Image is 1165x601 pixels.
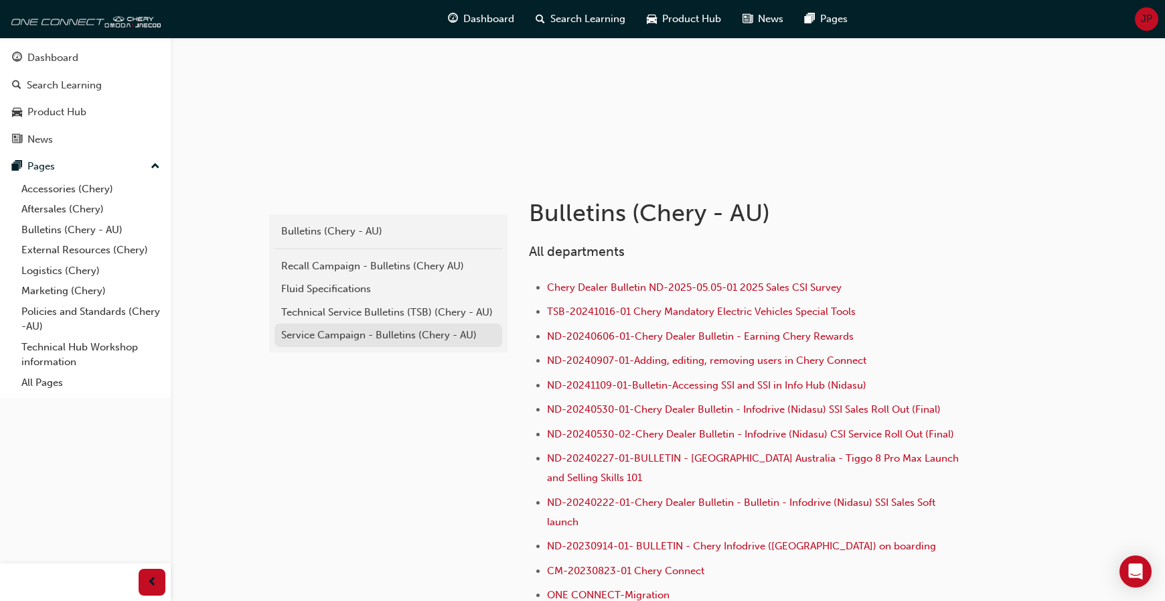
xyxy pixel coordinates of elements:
a: ND-20240907-01-Adding, editing, removing users in Chery Connect [547,354,866,366]
a: search-iconSearch Learning [525,5,636,33]
div: Bulletins (Chery - AU) [281,224,495,239]
div: News [27,132,53,147]
span: prev-icon [147,574,157,591]
div: Product Hub [27,105,86,120]
a: Aftersales (Chery) [16,199,165,220]
div: Service Campaign - Bulletins (Chery - AU) [281,328,495,343]
a: Fluid Specifications [275,277,502,301]
a: TSB-20241016-01 Chery Mandatory Electric Vehicles Special Tools [547,306,856,318]
a: Policies and Standards (Chery -AU) [16,302,165,337]
span: Pages [820,11,848,27]
div: Search Learning [27,78,102,93]
span: up-icon [151,158,160,176]
a: ND-20230914-01- BULLETIN - Chery Infodrive ([GEOGRAPHIC_DATA]) on boarding [547,540,936,552]
span: News [758,11,783,27]
span: pages-icon [12,161,22,173]
span: Product Hub [662,11,721,27]
div: Fluid Specifications [281,281,495,297]
span: news-icon [743,11,753,27]
div: Pages [27,159,55,174]
a: Search Learning [5,73,165,98]
a: Chery Dealer Bulletin ND-2025-05.05-01 2025 Sales CSI Survey [547,281,842,293]
button: DashboardSearch LearningProduct HubNews [5,43,165,154]
span: Dashboard [463,11,514,27]
a: ONE CONNECT-Migration [547,589,670,601]
a: guage-iconDashboard [437,5,525,33]
span: All departments [529,244,625,259]
img: oneconnect [7,5,161,32]
span: news-icon [12,134,22,146]
a: CM-20230823-01 Chery Connect [547,565,704,577]
div: Technical Service Bulletins (TSB) (Chery - AU) [281,305,495,320]
span: search-icon [12,80,21,92]
a: car-iconProduct Hub [636,5,732,33]
span: car-icon [647,11,657,27]
a: ND-20240606-01-Chery Dealer Bulletin - Earning Chery Rewards [547,330,854,342]
a: Recall Campaign - Bulletins (Chery AU) [275,255,502,278]
span: search-icon [536,11,545,27]
a: ND-20240227-01-BULLETIN - [GEOGRAPHIC_DATA] Australia - Tiggo 8 Pro Max Launch and Selling Skills... [547,452,961,484]
a: Product Hub [5,100,165,125]
span: pages-icon [805,11,815,27]
a: Accessories (Chery) [16,179,165,200]
a: News [5,127,165,152]
a: Dashboard [5,46,165,70]
a: ND-20240530-01-Chery Dealer Bulletin - Infodrive (Nidasu) SSI Sales Roll Out (Final) [547,403,941,415]
a: ND-20241109-01-Bulletin-Accessing SSI and SSI in Info Hub (Nidasu) [547,379,866,391]
a: Bulletins (Chery - AU) [275,220,502,243]
a: Bulletins (Chery - AU) [16,220,165,241]
button: Pages [5,154,165,179]
a: External Resources (Chery) [16,240,165,261]
div: Open Intercom Messenger [1119,555,1152,588]
h1: Bulletins (Chery - AU) [529,198,968,228]
button: JP [1135,7,1158,31]
a: Marketing (Chery) [16,281,165,302]
a: Logistics (Chery) [16,261,165,281]
a: All Pages [16,373,165,393]
span: car-icon [12,107,22,119]
a: pages-iconPages [794,5,858,33]
a: Technical Hub Workshop information [16,337,165,373]
span: JP [1141,11,1152,27]
a: Technical Service Bulletins (TSB) (Chery - AU) [275,301,502,324]
div: Recall Campaign - Bulletins (Chery AU) [281,259,495,274]
a: ND-20240222-01-Chery Dealer Bulletin - Bulletin - Infodrive (Nidasu) SSI Sales Soft launch [547,496,938,528]
span: Search Learning [550,11,625,27]
div: Dashboard [27,50,78,66]
a: ND-20240530-02-Chery Dealer Bulletin - Infodrive (Nidasu) CSI Service Roll Out (Final) [547,428,954,440]
a: Service Campaign - Bulletins (Chery - AU) [275,324,502,347]
a: news-iconNews [732,5,794,33]
span: guage-icon [12,52,22,64]
span: guage-icon [448,11,458,27]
